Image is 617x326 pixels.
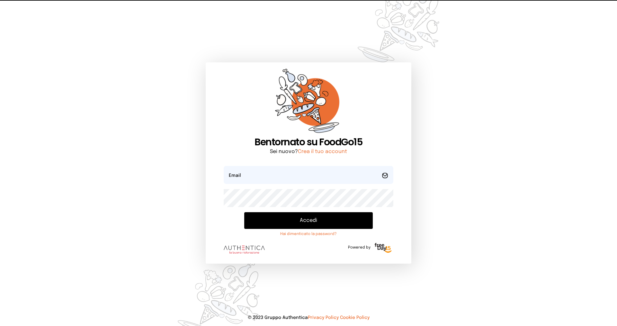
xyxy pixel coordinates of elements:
[298,149,347,154] a: Crea il tuo account
[348,245,371,250] span: Powered by
[340,315,370,320] a: Cookie Policy
[308,315,339,320] a: Privacy Policy
[244,231,373,237] a: Hai dimenticato la password?
[10,314,607,321] p: © 2023 Gruppo Authentica
[224,136,393,148] h1: Bentornato su FoodGo15
[224,148,393,156] p: Sei nuovo?
[244,212,373,229] button: Accedi
[275,69,342,137] img: sticker-orange.65babaf.png
[224,246,265,254] img: logo.8f33a47.png
[373,242,393,255] img: logo-freeday.3e08031.png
